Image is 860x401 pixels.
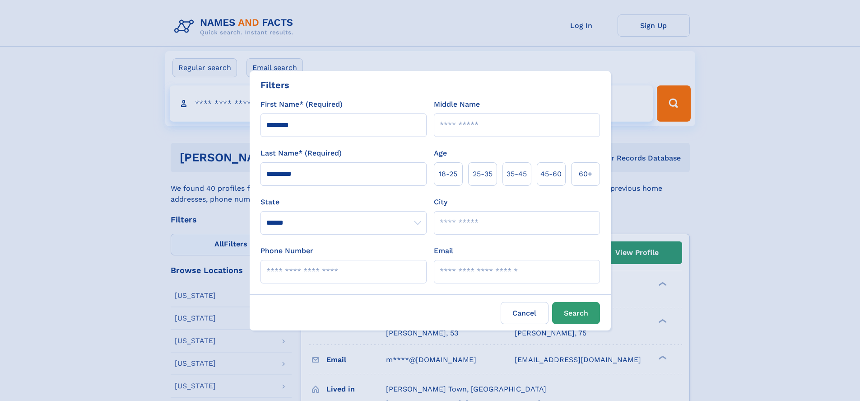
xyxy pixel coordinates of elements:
[579,169,592,179] span: 60+
[434,148,447,159] label: Age
[260,99,343,110] label: First Name* (Required)
[260,245,313,256] label: Phone Number
[552,302,600,324] button: Search
[473,169,493,179] span: 25‑35
[439,169,457,179] span: 18‑25
[434,99,480,110] label: Middle Name
[260,78,289,92] div: Filters
[434,197,447,208] label: City
[501,302,549,324] label: Cancel
[540,169,562,179] span: 45‑60
[260,197,427,208] label: State
[434,245,453,256] label: Email
[507,169,527,179] span: 35‑45
[260,148,342,159] label: Last Name* (Required)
